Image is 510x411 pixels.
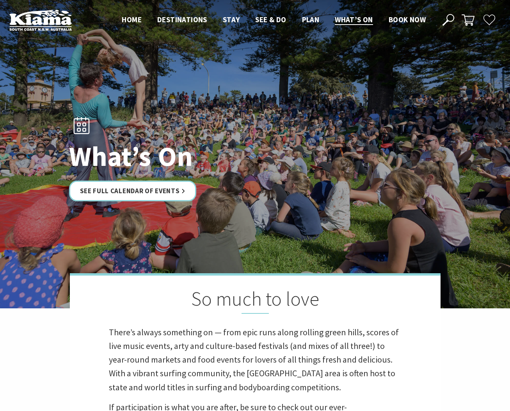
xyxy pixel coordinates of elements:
[223,15,240,24] span: Stay
[255,15,286,24] span: See & Do
[335,15,373,24] span: What’s On
[157,15,207,24] span: Destinations
[114,14,434,27] nav: Main Menu
[109,287,402,314] h2: So much to love
[9,9,72,31] img: Kiama Logo
[109,326,402,394] p: There’s always something on — from epic runs along rolling green hills, scores of live music even...
[302,15,320,24] span: Plan
[389,15,426,24] span: Book now
[122,15,142,24] span: Home
[69,181,197,201] a: See Full Calendar of Events
[69,141,290,171] h1: What’s On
